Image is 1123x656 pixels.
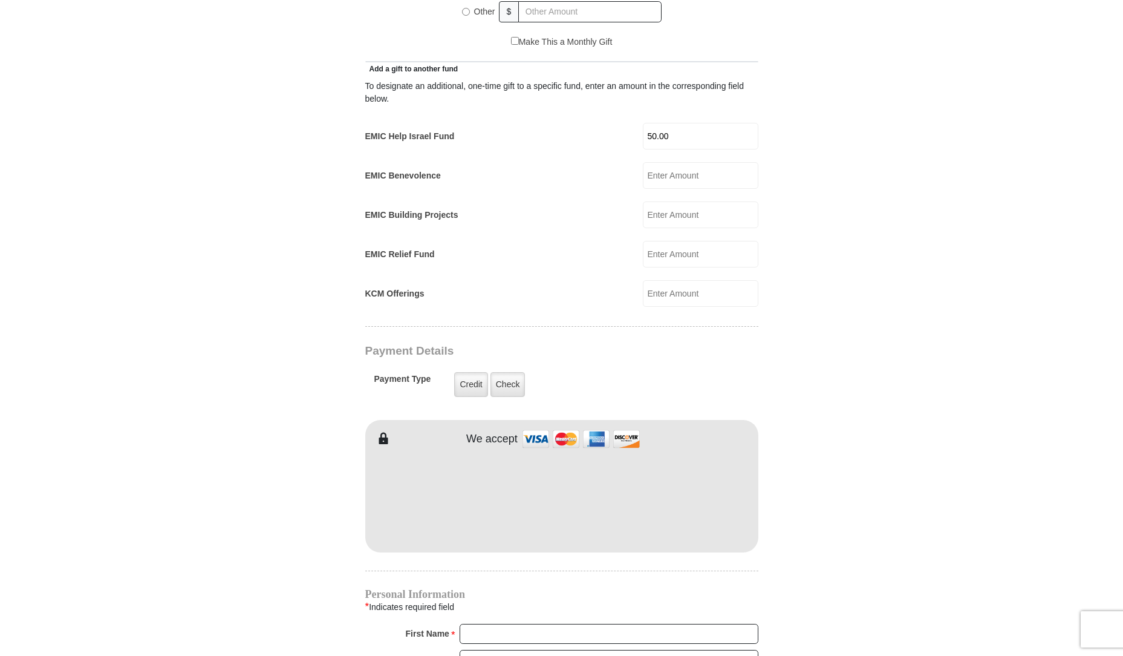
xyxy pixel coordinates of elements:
[521,426,642,452] img: credit cards accepted
[511,36,613,48] label: Make This a Monthly Gift
[365,248,435,261] label: EMIC Relief Fund
[365,287,425,300] label: KCM Offerings
[365,65,458,73] span: Add a gift to another fund
[365,80,758,105] div: To designate an additional, one-time gift to a specific fund, enter an amount in the correspondin...
[499,1,519,22] span: $
[643,241,758,267] input: Enter Amount
[365,169,441,182] label: EMIC Benevolence
[365,589,758,599] h4: Personal Information
[365,599,758,615] div: Indicates required field
[374,374,431,390] h5: Payment Type
[643,162,758,189] input: Enter Amount
[365,209,458,221] label: EMIC Building Projects
[643,280,758,307] input: Enter Amount
[643,123,758,149] input: Enter Amount
[490,372,526,397] label: Check
[365,344,674,358] h3: Payment Details
[454,372,487,397] label: Credit
[474,7,495,16] span: Other
[511,37,519,45] input: Make This a Monthly Gift
[406,625,449,642] strong: First Name
[466,433,518,446] h4: We accept
[643,202,758,228] input: Enter Amount
[518,1,661,22] input: Other Amount
[365,130,455,143] label: EMIC Help Israel Fund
